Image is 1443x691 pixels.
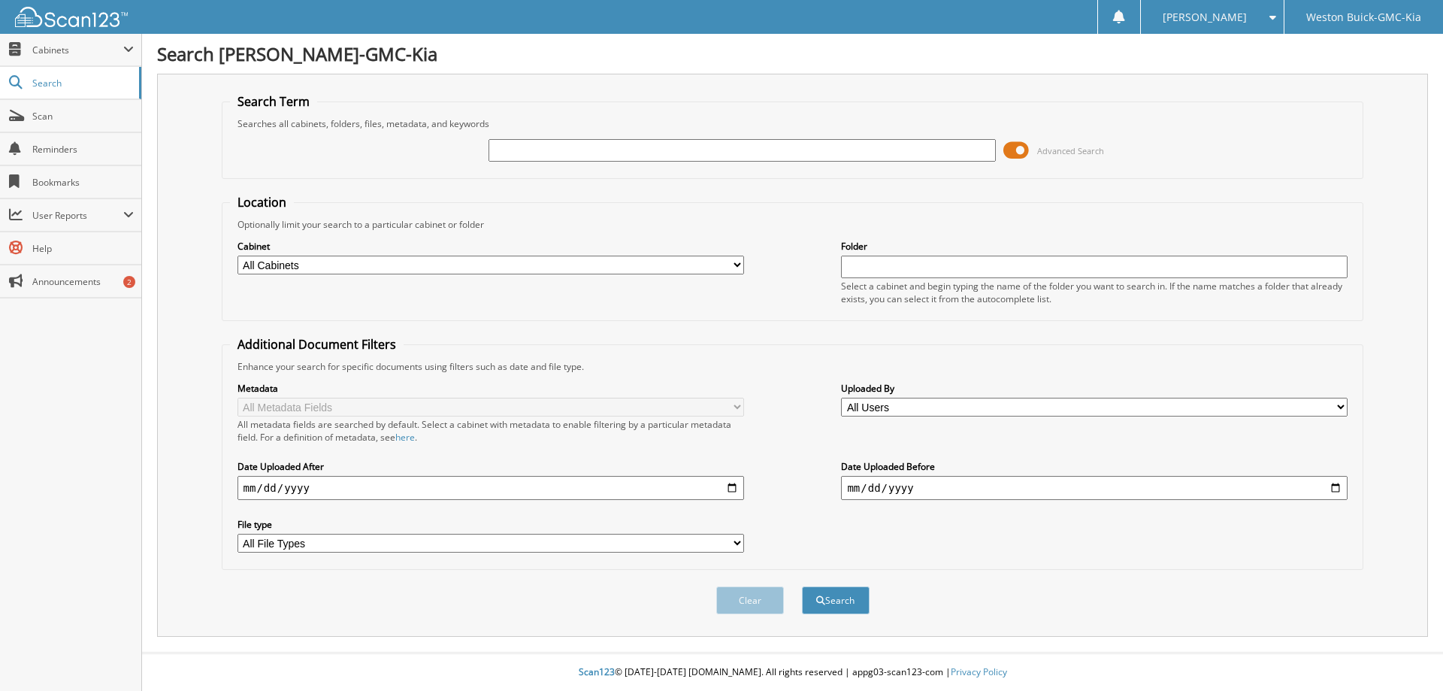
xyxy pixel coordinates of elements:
label: Date Uploaded Before [841,460,1348,473]
div: Searches all cabinets, folders, files, metadata, and keywords [230,117,1356,130]
span: Bookmarks [32,176,134,189]
span: User Reports [32,209,123,222]
label: File type [237,518,744,531]
legend: Search Term [230,93,317,110]
div: Enhance your search for specific documents using filters such as date and file type. [230,360,1356,373]
div: Select a cabinet and begin typing the name of the folder you want to search in. If the name match... [841,280,1348,305]
label: Folder [841,240,1348,253]
div: All metadata fields are searched by default. Select a cabinet with metadata to enable filtering b... [237,418,744,444]
span: [PERSON_NAME] [1163,13,1247,22]
span: Weston Buick-GMC-Kia [1306,13,1421,22]
input: end [841,476,1348,500]
span: Announcements [32,275,134,288]
input: start [237,476,744,500]
a: Privacy Policy [951,665,1007,678]
label: Metadata [237,382,744,395]
label: Cabinet [237,240,744,253]
div: © [DATE]-[DATE] [DOMAIN_NAME]. All rights reserved | appg03-scan123-com | [142,654,1443,691]
div: 2 [123,276,135,288]
span: Scan [32,110,134,123]
div: Optionally limit your search to a particular cabinet or folder [230,218,1356,231]
img: scan123-logo-white.svg [15,7,128,27]
span: Cabinets [32,44,123,56]
span: Scan123 [579,665,615,678]
span: Search [32,77,132,89]
button: Search [802,586,870,614]
button: Clear [716,586,784,614]
a: here [395,431,415,444]
span: Advanced Search [1037,145,1104,156]
label: Uploaded By [841,382,1348,395]
label: Date Uploaded After [237,460,744,473]
span: Help [32,242,134,255]
legend: Location [230,194,294,211]
h1: Search [PERSON_NAME]-GMC-Kia [157,41,1428,66]
span: Reminders [32,143,134,156]
legend: Additional Document Filters [230,336,404,353]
